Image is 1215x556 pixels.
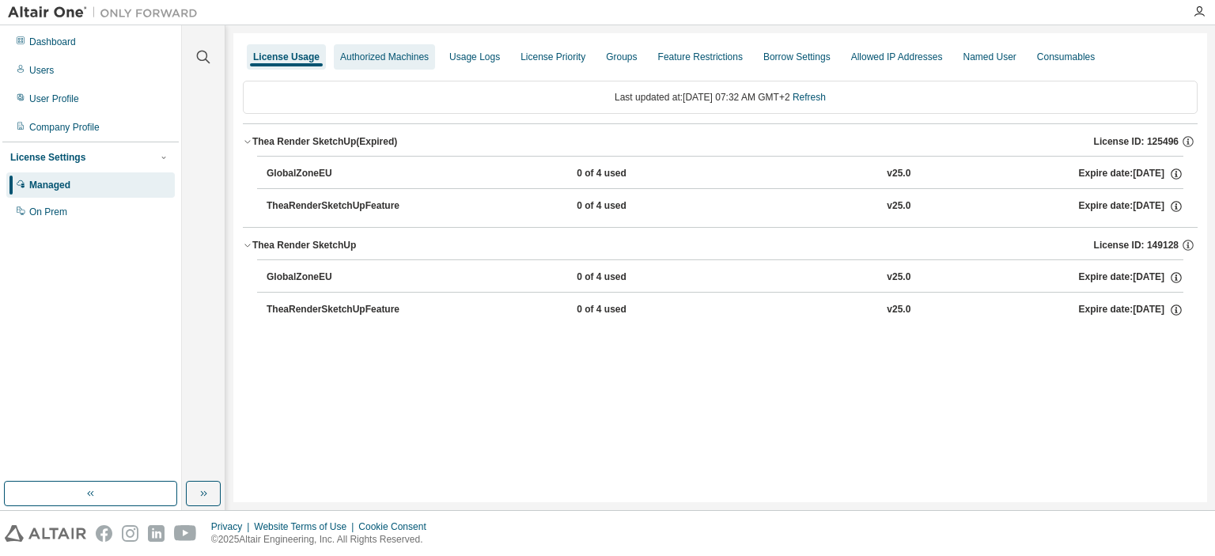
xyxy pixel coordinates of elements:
img: altair_logo.svg [5,525,86,542]
div: v25.0 [887,303,910,317]
div: Allowed IP Addresses [851,51,943,63]
button: TheaRenderSketchUpFeature0 of 4 usedv25.0Expire date:[DATE] [267,189,1183,224]
div: Groups [606,51,637,63]
img: linkedin.svg [148,525,165,542]
div: Thea Render SketchUp [252,239,356,252]
div: v25.0 [887,199,910,214]
div: License Settings [10,151,85,164]
div: User Profile [29,93,79,105]
div: TheaRenderSketchUpFeature [267,199,409,214]
div: Consumables [1037,51,1095,63]
div: v25.0 [887,167,910,181]
div: Privacy [211,520,254,533]
div: Borrow Settings [763,51,831,63]
div: 0 of 4 used [577,270,719,285]
div: TheaRenderSketchUpFeature [267,303,409,317]
p: © 2025 Altair Engineering, Inc. All Rights Reserved. [211,533,436,547]
div: GlobalZoneEU [267,270,409,285]
img: instagram.svg [122,525,138,542]
div: On Prem [29,206,67,218]
img: youtube.svg [174,525,197,542]
div: 0 of 4 used [577,167,719,181]
a: Refresh [793,92,826,103]
img: facebook.svg [96,525,112,542]
button: TheaRenderSketchUpFeature0 of 4 usedv25.0Expire date:[DATE] [267,293,1183,327]
div: 0 of 4 used [577,303,719,317]
div: Authorized Machines [340,51,429,63]
div: License Priority [520,51,585,63]
div: 0 of 4 used [577,199,719,214]
div: Managed [29,179,70,191]
div: Feature Restrictions [658,51,743,63]
span: License ID: 125496 [1094,135,1179,148]
div: Cookie Consent [358,520,435,533]
div: Expire date: [DATE] [1079,270,1183,285]
div: Dashboard [29,36,76,48]
button: Thea Render SketchUp(Expired)License ID: 125496 [243,124,1198,159]
div: Website Terms of Use [254,520,358,533]
div: License Usage [253,51,320,63]
div: Company Profile [29,121,100,134]
span: License ID: 149128 [1094,239,1179,252]
div: Named User [963,51,1016,63]
div: GlobalZoneEU [267,167,409,181]
div: Usage Logs [449,51,500,63]
img: Altair One [8,5,206,21]
div: Thea Render SketchUp (Expired) [252,135,397,148]
button: GlobalZoneEU0 of 4 usedv25.0Expire date:[DATE] [267,157,1183,191]
button: GlobalZoneEU0 of 4 usedv25.0Expire date:[DATE] [267,260,1183,295]
div: Users [29,64,54,77]
button: Thea Render SketchUpLicense ID: 149128 [243,228,1198,263]
div: Last updated at: [DATE] 07:32 AM GMT+2 [243,81,1198,114]
div: Expire date: [DATE] [1079,303,1183,317]
div: Expire date: [DATE] [1079,199,1183,214]
div: v25.0 [887,270,910,285]
div: Expire date: [DATE] [1079,167,1183,181]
